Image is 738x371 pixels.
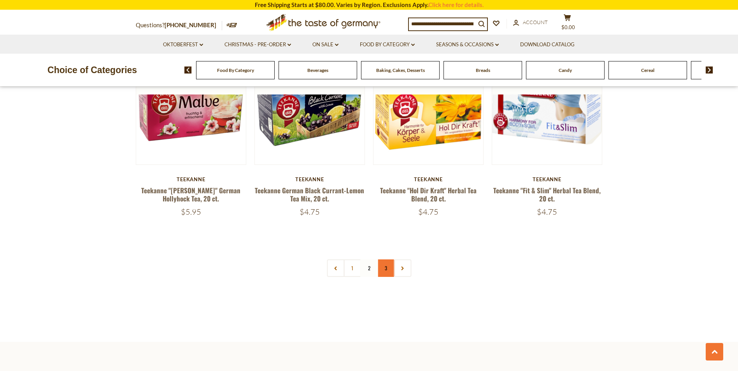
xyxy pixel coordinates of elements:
[537,207,557,217] span: $4.75
[373,54,484,164] img: Teekanne
[418,207,438,217] span: $4.75
[559,67,572,73] a: Candy
[376,67,425,73] a: Baking, Cakes, Desserts
[436,40,499,49] a: Seasons & Occasions
[307,67,328,73] a: Beverages
[641,67,654,73] a: Cereal
[300,207,320,217] span: $4.75
[360,40,415,49] a: Food By Category
[513,18,548,27] a: Account
[254,176,365,182] div: Teekanne
[377,259,394,277] a: 3
[556,14,579,33] button: $0.00
[428,1,484,8] a: Click here for details.
[255,185,364,203] a: Teekanne German Black Currant-Lemon Tea Mix, 20 ct.
[136,54,246,164] img: Teekanne
[706,66,713,73] img: next arrow
[380,185,477,203] a: Teekanne "Hol Dir Kraft" Herbal Tea Blend, 20 ct.
[344,259,361,277] a: 1
[163,40,203,49] a: Oktoberfest
[492,54,602,164] img: Teekanne
[312,40,338,49] a: On Sale
[224,40,291,49] a: Christmas - PRE-ORDER
[492,176,603,182] div: Teekanne
[184,66,192,73] img: previous arrow
[523,19,548,25] span: Account
[141,185,240,203] a: Teekanne "[PERSON_NAME]" German Hollyhock Tea, 20 ct.
[136,20,222,30] p: Questions?
[217,67,254,73] a: Food By Category
[476,67,490,73] a: Breads
[165,21,216,28] a: [PHONE_NUMBER]
[255,54,365,164] img: Teekanne
[493,185,601,203] a: Teekanne "Fit & Slim" Herbal Tea Blend, 20 ct.
[136,176,247,182] div: Teekanne
[561,24,575,30] span: $0.00
[373,176,484,182] div: Teekanne
[181,207,201,217] span: $5.95
[520,40,575,49] a: Download Catalog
